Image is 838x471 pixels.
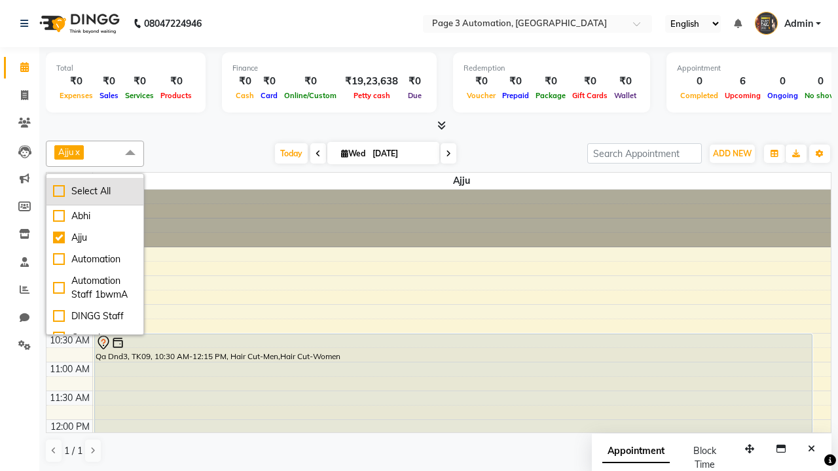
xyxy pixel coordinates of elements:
div: 0 [677,74,721,89]
span: Expenses [56,91,96,100]
span: Prepaid [499,91,532,100]
span: Services [122,91,157,100]
span: Wallet [611,91,640,100]
div: ₹0 [122,74,157,89]
span: Gift Cards [569,91,611,100]
span: ADD NEW [713,148,752,158]
span: Ajju [58,147,74,157]
div: ₹0 [96,74,122,89]
img: logo [33,5,123,42]
div: ₹0 [281,74,340,89]
div: Finance [232,63,426,74]
div: 11:30 AM [47,391,92,405]
button: Close [802,439,821,459]
div: ₹0 [532,74,569,89]
div: Automation [53,253,137,266]
div: Total [56,63,195,74]
div: 6 [721,74,764,89]
div: Ajju [53,231,137,245]
div: ₹0 [56,74,96,89]
b: 08047224946 [144,5,202,42]
span: Ongoing [764,91,801,100]
div: ₹0 [257,74,281,89]
span: Online/Custom [281,91,340,100]
div: ₹0 [569,74,611,89]
span: Due [405,91,425,100]
img: Admin [755,12,778,35]
span: Upcoming [721,91,764,100]
div: Ganesh [53,331,137,345]
div: ₹0 [232,74,257,89]
span: Block Time [693,445,716,470]
span: Products [157,91,195,100]
div: Automation Staff 1bwmA [53,274,137,302]
div: Select All [53,184,137,198]
div: Qa Dnd3, TK09, 10:30 AM-12:15 PM, Hair Cut-Men,Hair Cut-Women [95,334,812,433]
div: ₹0 [464,74,499,89]
div: Abhi [53,209,137,223]
span: 1 / 1 [64,444,82,458]
span: Package [532,91,569,100]
span: Card [257,91,281,100]
span: Admin [784,17,813,31]
div: Redemption [464,63,640,74]
div: ₹0 [157,74,195,89]
div: 10:30 AM [47,334,92,347]
div: 11:00 AM [47,362,92,376]
span: Today [275,143,308,164]
span: Completed [677,91,721,100]
div: ₹0 [499,74,532,89]
span: Cash [232,91,257,100]
div: 12:00 PM [48,420,92,434]
span: Petty cash [350,91,393,100]
span: Voucher [464,91,499,100]
span: Ajju [93,173,831,189]
div: ₹0 [403,74,426,89]
span: Appointment [602,440,670,463]
div: ₹0 [611,74,640,89]
button: ADD NEW [710,145,755,163]
input: Search Appointment [587,143,702,164]
div: Stylist [46,173,92,186]
a: x [74,147,80,157]
input: 2025-10-01 [369,144,434,164]
div: DINGG Staff [53,309,137,323]
div: 0 [764,74,801,89]
span: Wed [338,148,369,158]
span: Sales [96,91,122,100]
div: ₹19,23,638 [340,74,403,89]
